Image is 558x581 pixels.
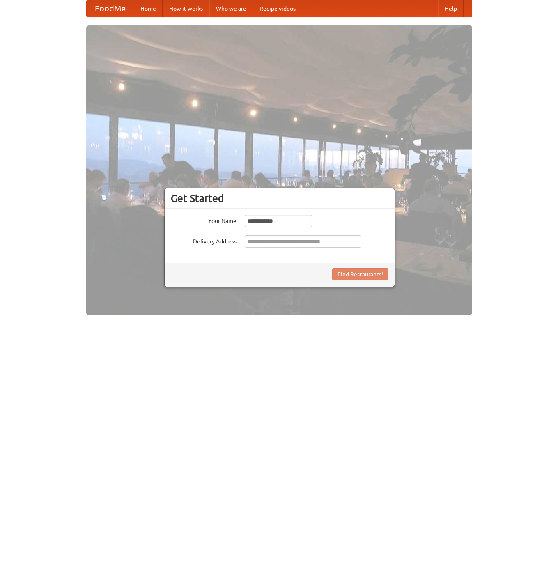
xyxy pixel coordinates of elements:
[163,0,209,17] a: How it works
[171,215,237,225] label: Your Name
[438,0,464,17] a: Help
[332,268,388,280] button: Find Restaurants!
[171,192,388,204] h3: Get Started
[209,0,253,17] a: Who we are
[87,0,134,17] a: FoodMe
[171,235,237,246] label: Delivery Address
[253,0,302,17] a: Recipe videos
[134,0,163,17] a: Home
